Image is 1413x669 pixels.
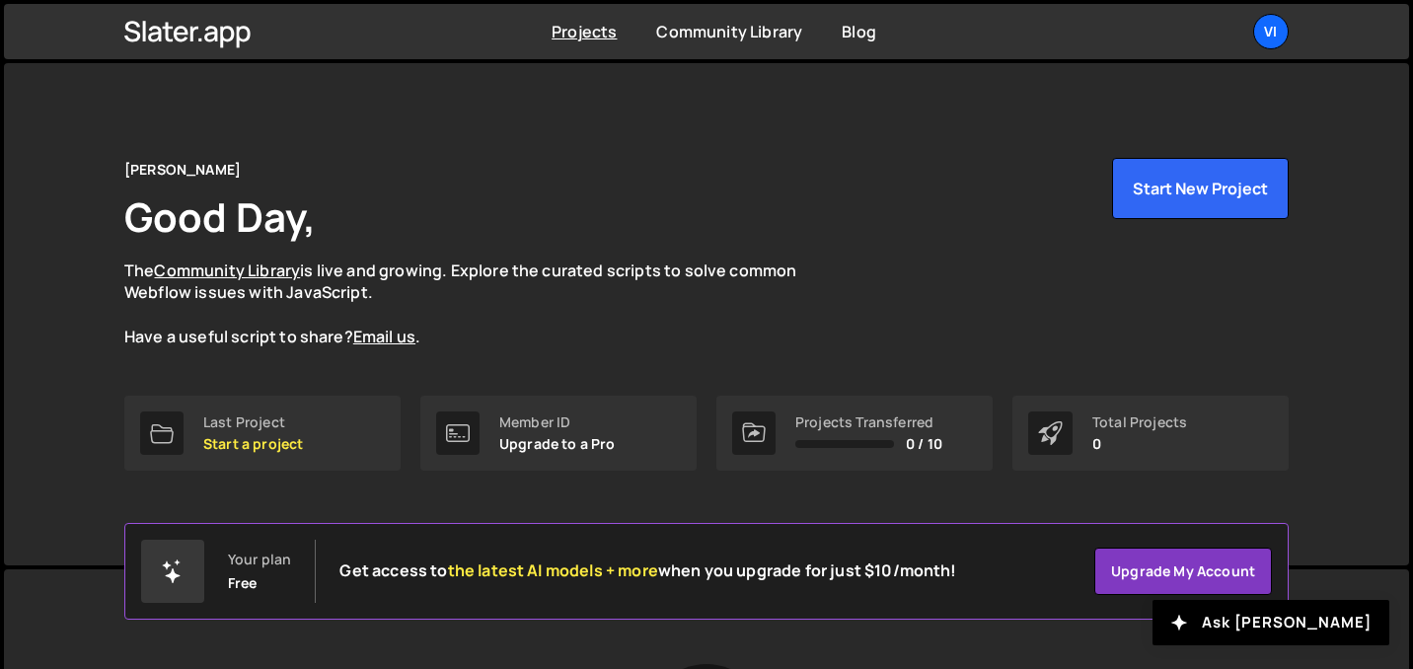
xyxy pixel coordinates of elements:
[1153,600,1389,645] button: Ask [PERSON_NAME]
[1092,436,1187,452] p: 0
[124,396,401,471] a: Last Project Start a project
[499,436,616,452] p: Upgrade to a Pro
[842,21,876,42] a: Blog
[124,260,835,348] p: The is live and growing. Explore the curated scripts to solve common Webflow issues with JavaScri...
[203,414,303,430] div: Last Project
[124,189,316,244] h1: Good Day,
[448,559,658,581] span: the latest AI models + more
[124,158,241,182] div: [PERSON_NAME]
[1112,158,1289,219] button: Start New Project
[552,21,617,42] a: Projects
[228,575,258,591] div: Free
[906,436,942,452] span: 0 / 10
[353,326,415,347] a: Email us
[1092,414,1187,430] div: Total Projects
[1094,548,1272,595] a: Upgrade my account
[203,436,303,452] p: Start a project
[499,414,616,430] div: Member ID
[795,414,942,430] div: Projects Transferred
[154,260,300,281] a: Community Library
[1253,14,1289,49] a: Vi
[656,21,802,42] a: Community Library
[228,552,291,567] div: Your plan
[339,561,956,580] h2: Get access to when you upgrade for just $10/month!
